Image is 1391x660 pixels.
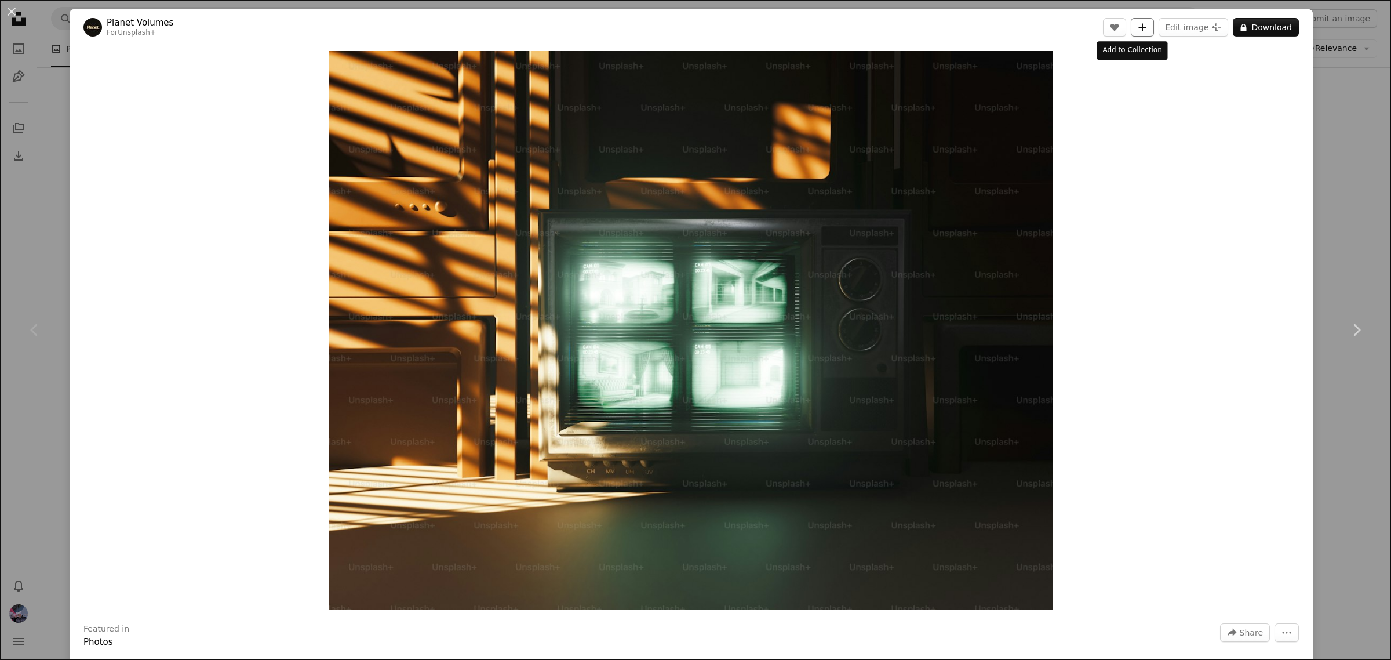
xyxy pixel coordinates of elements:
a: Photos [83,637,113,647]
img: An old television displays surveillance footage in dim light. [329,51,1053,610]
a: Next [1321,274,1391,386]
a: Unsplash+ [118,28,156,37]
button: Add to Collection [1131,18,1154,37]
h3: Featured in [83,623,129,635]
button: Share this image [1220,623,1270,642]
div: For [107,28,173,38]
button: Like [1103,18,1126,37]
div: Add to Collection [1097,41,1168,60]
img: Go to Planet Volumes's profile [83,18,102,37]
a: Planet Volumes [107,17,173,28]
button: Download [1233,18,1299,37]
button: Edit image [1159,18,1228,37]
button: Zoom in on this image [329,51,1053,610]
button: More Actions [1275,623,1299,642]
span: Share [1240,624,1263,641]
